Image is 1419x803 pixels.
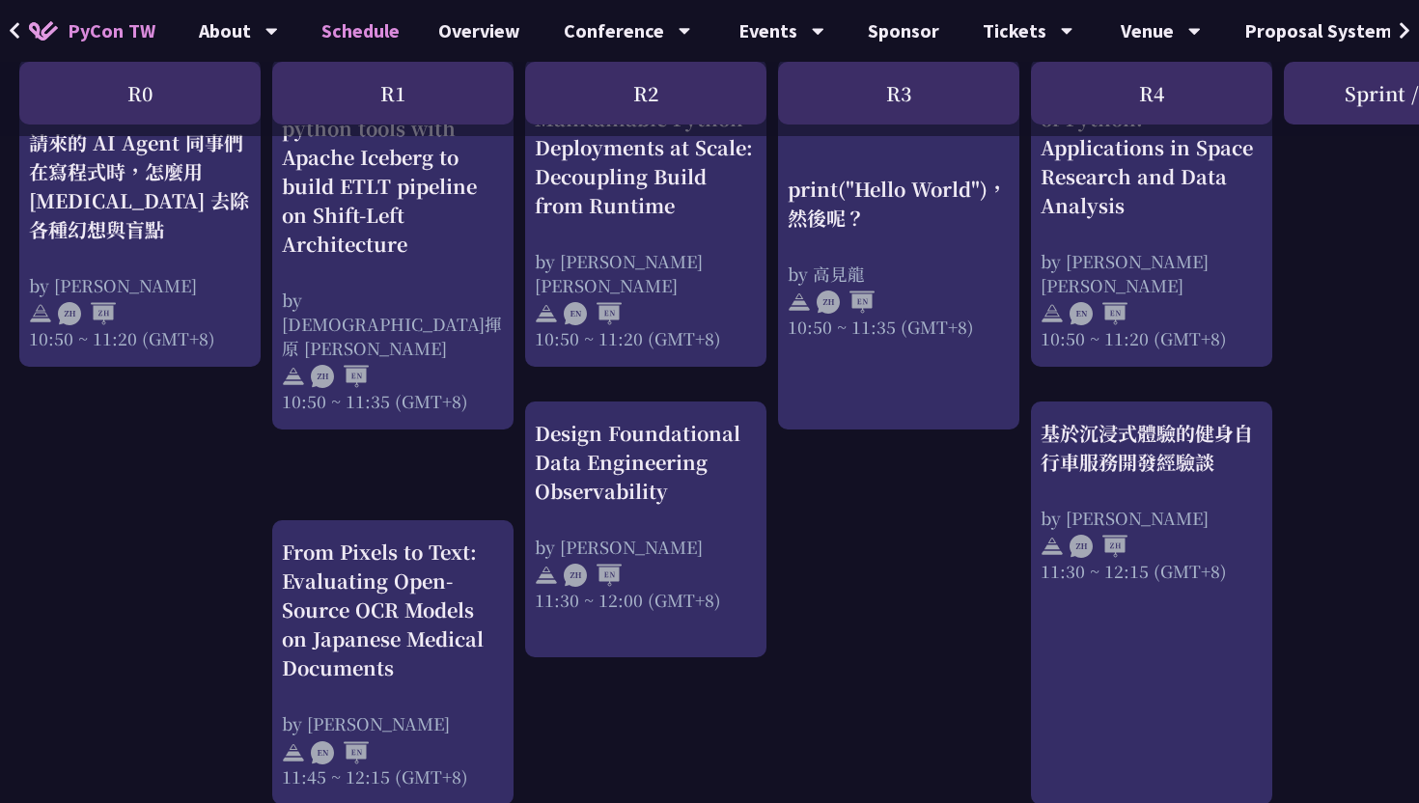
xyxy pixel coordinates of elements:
[1041,75,1263,350] a: Exploring NASA's Use of Python: Applications in Space Research and Data Analysis by [PERSON_NAME]...
[29,75,251,350] a: 請來的 AI Agent 同事們在寫程式時，怎麼用 [MEDICAL_DATA] 去除各種幻想與盲點 by [PERSON_NAME] 10:50 ~ 11:20 (GMT+8)
[1041,419,1263,477] div: 基於沉浸式體驗的健身自行車服務開發經驗談
[29,128,251,244] div: 請來的 AI Agent 同事們在寫程式時，怎麼用 [MEDICAL_DATA] 去除各種幻想與盲點
[282,538,504,682] div: From Pixels to Text: Evaluating Open-Source OCR Models on Japanese Medical Documents
[58,302,116,325] img: ZHZH.38617ef.svg
[788,314,1010,338] div: 10:50 ~ 11:35 (GMT+8)
[1041,326,1263,350] div: 10:50 ~ 11:20 (GMT+8)
[525,62,766,125] div: R2
[29,21,58,41] img: Home icon of PyCon TW 2025
[535,419,757,506] div: Design Foundational Data Engineering Observability
[535,75,757,350] a: Maintainable Python Deployments at Scale: Decoupling Build from Runtime by [PERSON_NAME] [PERSON_...
[817,291,875,314] img: ZHEN.371966e.svg
[564,564,622,587] img: ZHEN.371966e.svg
[1041,302,1064,325] img: svg+xml;base64,PHN2ZyB4bWxucz0iaHR0cDovL3d3dy53My5vcmcvMjAwMC9zdmciIHdpZHRoPSIyNCIgaGVpZ2h0PSIyNC...
[1041,249,1263,297] div: by [PERSON_NAME] [PERSON_NAME]
[68,16,155,45] span: PyCon TW
[1070,535,1127,558] img: ZHZH.38617ef.svg
[1041,419,1263,789] a: 基於沉浸式體驗的健身自行車服務開發經驗談 by [PERSON_NAME] 11:30 ~ 12:15 (GMT+8)
[535,302,558,325] img: svg+xml;base64,PHN2ZyB4bWxucz0iaHR0cDovL3d3dy53My5vcmcvMjAwMC9zdmciIHdpZHRoPSIyNCIgaGVpZ2h0PSIyNC...
[1031,62,1272,125] div: R4
[282,711,504,735] div: by [PERSON_NAME]
[788,174,1010,232] div: print("Hello World")，然後呢？
[282,389,504,413] div: 10:50 ~ 11:35 (GMT+8)
[535,419,757,641] a: Design Foundational Data Engineering Observability by [PERSON_NAME] 11:30 ~ 12:00 (GMT+8)
[1070,302,1127,325] img: ENEN.5a408d1.svg
[10,7,175,55] a: PyCon TW
[1041,506,1263,530] div: by [PERSON_NAME]
[29,302,52,325] img: svg+xml;base64,PHN2ZyB4bWxucz0iaHR0cDovL3d3dy53My5vcmcvMjAwMC9zdmciIHdpZHRoPSIyNCIgaGVpZ2h0PSIyNC...
[535,535,757,559] div: by [PERSON_NAME]
[535,564,558,587] img: svg+xml;base64,PHN2ZyB4bWxucz0iaHR0cDovL3d3dy53My5vcmcvMjAwMC9zdmciIHdpZHRoPSIyNCIgaGVpZ2h0PSIyNC...
[282,741,305,764] img: svg+xml;base64,PHN2ZyB4bWxucz0iaHR0cDovL3d3dy53My5vcmcvMjAwMC9zdmciIHdpZHRoPSIyNCIgaGVpZ2h0PSIyNC...
[311,741,369,764] img: ENEN.5a408d1.svg
[282,538,504,789] a: From Pixels to Text: Evaluating Open-Source OCR Models on Japanese Medical Documents by [PERSON_N...
[788,75,1010,413] a: print("Hello World")，然後呢？ by 高見龍 10:50 ~ 11:35 (GMT+8)
[1041,535,1064,558] img: svg+xml;base64,PHN2ZyB4bWxucz0iaHR0cDovL3d3dy53My5vcmcvMjAwMC9zdmciIHdpZHRoPSIyNCIgaGVpZ2h0PSIyNC...
[788,261,1010,285] div: by 高見龍
[788,291,811,314] img: svg+xml;base64,PHN2ZyB4bWxucz0iaHR0cDovL3d3dy53My5vcmcvMjAwMC9zdmciIHdpZHRoPSIyNCIgaGVpZ2h0PSIyNC...
[282,288,504,360] div: by [DEMOGRAPHIC_DATA]揮原 [PERSON_NAME]
[282,764,504,789] div: 11:45 ~ 12:15 (GMT+8)
[535,249,757,297] div: by [PERSON_NAME] [PERSON_NAME]
[535,104,757,220] div: Maintainable Python Deployments at Scale: Decoupling Build from Runtime
[311,366,369,389] img: ZHEN.371966e.svg
[272,62,514,125] div: R1
[282,366,305,389] img: svg+xml;base64,PHN2ZyB4bWxucz0iaHR0cDovL3d3dy53My5vcmcvMjAwMC9zdmciIHdpZHRoPSIyNCIgaGVpZ2h0PSIyNC...
[19,62,261,125] div: R0
[535,588,757,612] div: 11:30 ~ 12:00 (GMT+8)
[29,326,251,350] div: 10:50 ~ 11:20 (GMT+8)
[1041,75,1263,220] div: Exploring NASA's Use of Python: Applications in Space Research and Data Analysis
[535,326,757,350] div: 10:50 ~ 11:20 (GMT+8)
[778,62,1019,125] div: R3
[564,302,622,325] img: ENEN.5a408d1.svg
[29,273,251,297] div: by [PERSON_NAME]
[282,85,504,259] div: How to integrate python tools with Apache Iceberg to build ETLT pipeline on Shift-Left Architecture
[1041,559,1263,583] div: 11:30 ~ 12:15 (GMT+8)
[282,75,504,413] a: How to integrate python tools with Apache Iceberg to build ETLT pipeline on Shift-Left Architectu...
